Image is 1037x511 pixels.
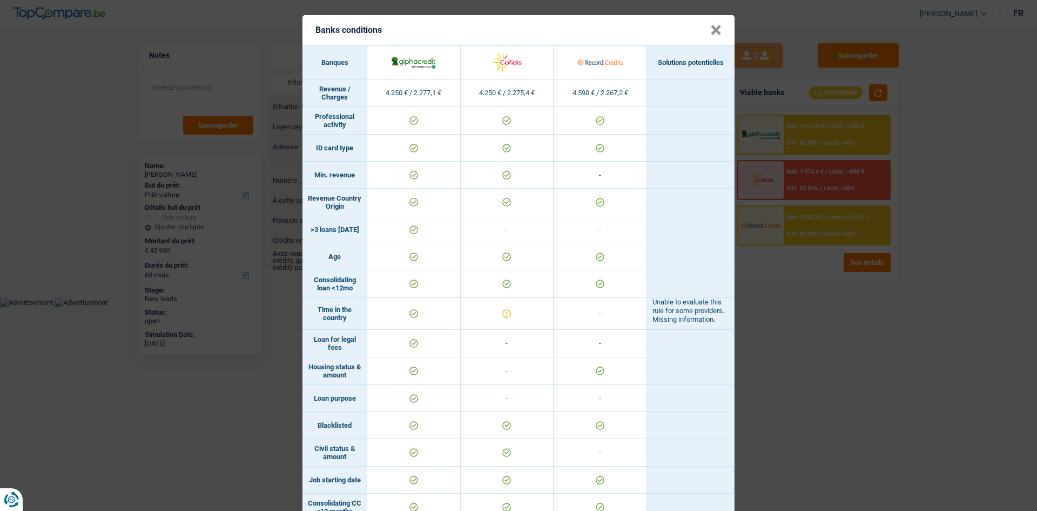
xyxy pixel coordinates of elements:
img: AlphaCredit [390,55,436,69]
td: Age [302,243,367,270]
th: Banques [302,46,367,79]
td: Job starting date [302,467,367,494]
td: - [554,439,647,467]
td: - [554,298,647,330]
td: - [461,330,554,357]
td: Unable to evaluate this rule for some providers. Missing information. [647,298,735,330]
td: 4.250 € / 2.275,4 € [461,79,554,107]
td: - [461,216,554,243]
td: Loan for legal fees [302,330,367,357]
th: Solutions potentielles [647,46,735,79]
h5: Banks conditions [315,25,382,35]
td: Revenus / Charges [302,79,367,107]
td: Professional activity [302,107,367,135]
td: Min. revenue [302,162,367,189]
td: Consolidating loan <12mo [302,270,367,298]
td: Revenue Country Origin [302,189,367,216]
td: - [554,385,647,412]
td: 4.250 € / 2.277,1 € [367,79,461,107]
td: ID card type [302,135,367,162]
td: Housing status & amount [302,357,367,385]
button: Close [710,25,722,36]
img: Cofidis [484,51,530,74]
td: Loan purpose [302,385,367,412]
td: - [554,330,647,357]
td: Blacklisted [302,412,367,439]
td: Time in the country [302,298,367,330]
td: Civil status & amount [302,439,367,467]
td: - [461,357,554,385]
td: - [461,385,554,412]
img: Record Credits [577,51,623,74]
td: >3 loans [DATE] [302,216,367,243]
td: - [554,162,647,189]
td: 4.590 € / 2.267,2 € [554,79,647,107]
td: - [554,216,647,243]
